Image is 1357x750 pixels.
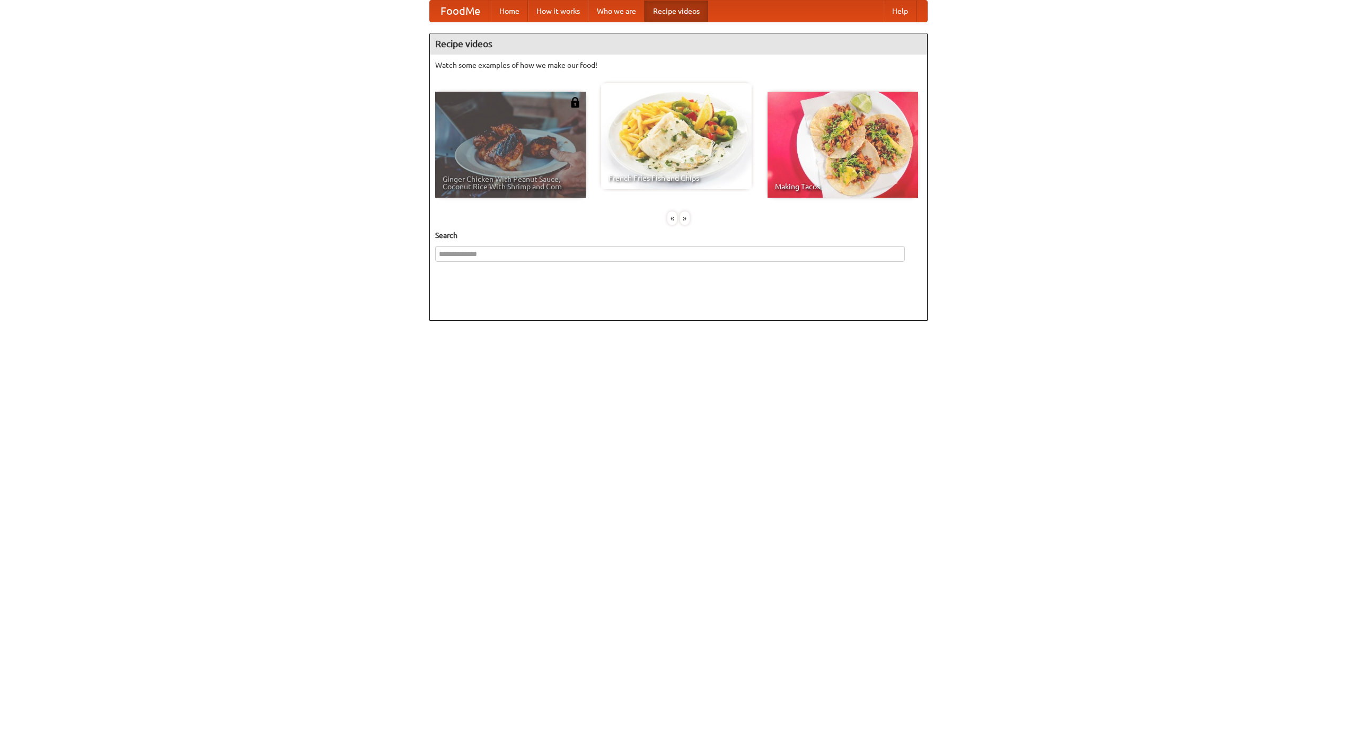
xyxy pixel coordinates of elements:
a: French Fries Fish and Chips [601,83,752,189]
div: « [667,211,677,225]
div: » [680,211,690,225]
a: Making Tacos [768,92,918,198]
a: Home [491,1,528,22]
span: French Fries Fish and Chips [609,174,744,182]
a: FoodMe [430,1,491,22]
h5: Search [435,230,922,241]
h4: Recipe videos [430,33,927,55]
a: Who we are [588,1,645,22]
img: 483408.png [570,97,580,108]
a: How it works [528,1,588,22]
a: Recipe videos [645,1,708,22]
a: Help [884,1,917,22]
span: Making Tacos [775,183,911,190]
p: Watch some examples of how we make our food! [435,60,922,70]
